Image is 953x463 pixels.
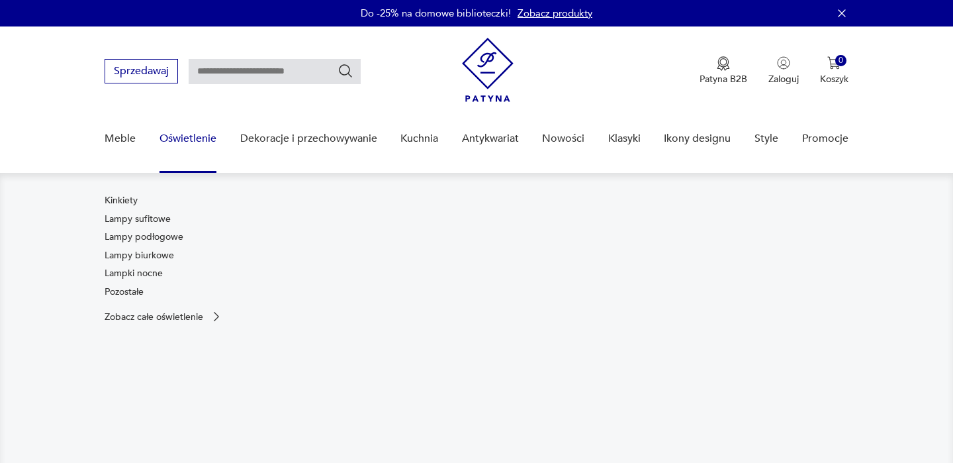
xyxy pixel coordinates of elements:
a: Antykwariat [462,113,519,164]
a: Promocje [802,113,848,164]
img: Ikonka użytkownika [777,56,790,70]
a: Style [754,113,778,164]
a: Pozostałe [105,285,144,299]
p: Zobacz całe oświetlenie [105,313,203,321]
button: Zaloguj [768,56,799,85]
button: Patyna B2B [700,56,747,85]
a: Oświetlenie [159,113,216,164]
a: Sprzedawaj [105,68,178,77]
a: Lampy podłogowe [105,231,183,244]
a: Nowości [542,113,584,164]
a: Zobacz całe oświetlenie [105,310,223,323]
a: Ikony designu [664,113,731,164]
a: Meble [105,113,136,164]
a: Lampy sufitowe [105,213,171,226]
a: Zobacz produkty [518,7,592,20]
p: Do -25% na domowe biblioteczki! [361,7,511,20]
button: 0Koszyk [820,56,848,85]
a: Kinkiety [105,194,138,207]
img: Ikona medalu [717,56,730,71]
a: Kuchnia [400,113,438,164]
img: Ikona koszyka [827,56,840,70]
img: Patyna - sklep z meblami i dekoracjami vintage [462,38,514,102]
a: Dekoracje i przechowywanie [240,113,377,164]
a: Klasyki [608,113,641,164]
img: a9d990cd2508053be832d7f2d4ba3cb1.jpg [483,194,848,440]
a: Lampy biurkowe [105,249,174,262]
p: Patyna B2B [700,73,747,85]
p: Zaloguj [768,73,799,85]
a: Lampki nocne [105,267,163,280]
button: Sprzedawaj [105,59,178,83]
p: Koszyk [820,73,848,85]
a: Ikona medaluPatyna B2B [700,56,747,85]
button: Szukaj [338,63,353,79]
div: 0 [835,55,846,66]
